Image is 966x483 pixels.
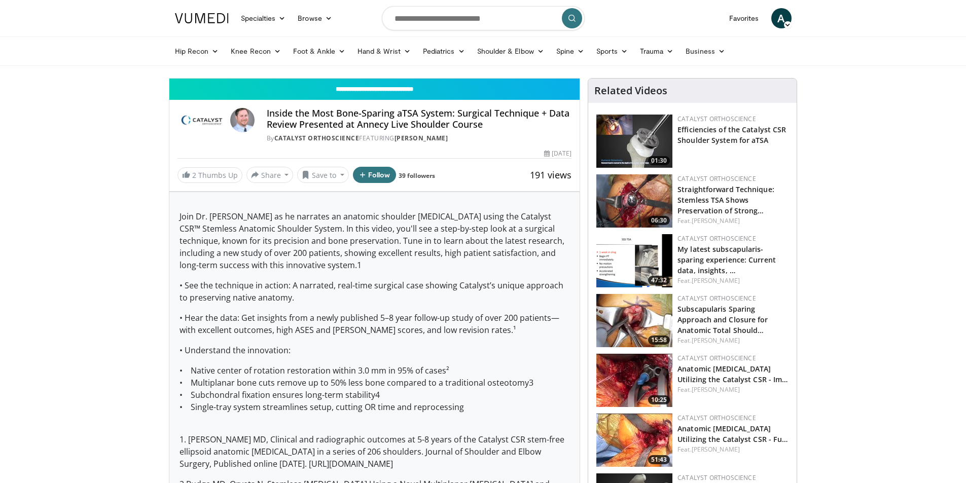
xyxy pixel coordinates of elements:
a: Straightforward Technique: Stemless TSA Shows Preservation of Strong… [677,184,774,215]
a: Catalyst OrthoScience [677,234,756,243]
a: Hand & Wrist [351,41,417,61]
a: Catalyst OrthoScience [677,294,756,303]
a: Favorites [723,8,765,28]
a: Knee Recon [225,41,287,61]
span: 06:30 [648,216,670,225]
div: Feat. [677,216,789,226]
img: 80373a9b-554e-45fa-8df5-19b638f02d60.png.150x105_q85_crop-smart_upscale.png [596,234,672,287]
a: Catalyst OrthoScience [677,115,756,123]
a: Spine [550,41,590,61]
a: Trauma [634,41,680,61]
a: A [771,8,792,28]
button: Follow [353,167,397,183]
a: 06:30 [596,174,672,228]
h4: Related Videos [594,85,667,97]
a: Hip Recon [169,41,225,61]
a: Catalyst OrthoScience [677,414,756,422]
p: • Hear the data: Get insights from a newly published 5–8 year follow-up study of over 200 patient... [180,312,570,336]
img: VuMedi Logo [175,13,229,23]
a: Browse [292,8,338,28]
img: fb133cba-ae71-4125-a373-0117bb5c96eb.150x105_q85_crop-smart_upscale.jpg [596,115,672,168]
img: 8aa19c27-61da-4dd4-8906-dc8762cfa665.150x105_q85_crop-smart_upscale.jpg [596,414,672,467]
a: Catalyst OrthoScience [274,134,360,142]
a: Pediatrics [417,41,471,61]
span: 15:58 [648,336,670,345]
a: [PERSON_NAME] [692,276,740,285]
a: 01:30 [596,115,672,168]
a: 2 Thumbs Up [177,167,242,183]
a: Subscapularis Sparing Approach and Closure for Anatomic Total Should… [677,304,768,335]
a: 39 followers [399,171,435,180]
div: Feat. [677,336,789,345]
span: 01:30 [648,156,670,165]
a: Specialties [235,8,292,28]
span: 191 views [530,169,571,181]
a: Anatomic [MEDICAL_DATA] Utilizing the Catalyst CSR - Im… [677,364,788,384]
span: 51:43 [648,455,670,464]
a: Sports [590,41,634,61]
div: Feat. [677,445,789,454]
span: 47:32 [648,276,670,285]
a: [PERSON_NAME] [395,134,448,142]
a: Anatomic [MEDICAL_DATA] Utilizing the Catalyst CSR - Fu… [677,424,788,444]
a: [PERSON_NAME] [692,336,740,345]
input: Search topics, interventions [382,6,585,30]
a: Catalyst OrthoScience [677,473,756,482]
div: [DATE] [544,149,571,158]
p: • Understand the innovation: [180,344,570,356]
a: [PERSON_NAME] [692,445,740,454]
a: 47:32 [596,234,672,287]
a: 51:43 [596,414,672,467]
p: 1. [PERSON_NAME] MD, Clinical and radiographic outcomes at 5-8 years of the Catalyst CSR stem-fre... [180,421,570,470]
button: Save to [297,167,349,183]
span: 10:25 [648,395,670,404]
img: Catalyst OrthoScience [177,108,226,132]
p: • See the technique in action: A narrated, real-time surgical case showing Catalyst’s unique appr... [180,279,570,304]
a: 15:58 [596,294,672,347]
a: Business [679,41,731,61]
div: Feat. [677,276,789,285]
a: Foot & Ankle [287,41,351,61]
a: Shoulder & Elbow [471,41,550,61]
a: 10:25 [596,354,672,407]
img: aa7eca85-88b8-4ced-9dae-f514ea8abfb1.150x105_q85_crop-smart_upscale.jpg [596,354,672,407]
a: Catalyst OrthoScience [677,354,756,362]
a: [PERSON_NAME] [692,385,740,394]
img: Avatar [230,108,255,132]
a: My latest subscapularis-sparing experience: Current data, insights, … [677,244,776,275]
p: Join Dr. [PERSON_NAME] as he narrates an anatomic shoulder [MEDICAL_DATA] using the Catalyst CSR™... [180,210,570,271]
div: Feat. [677,385,789,394]
p: • Native center of rotation restoration within 3.0 mm in 95% of cases² • Multiplanar bone cuts re... [180,364,570,413]
div: By FEATURING [267,134,572,143]
h4: Inside the Most Bone-Sparing aTSA System: Surgical Technique + Data Review Presented at Annecy Li... [267,108,572,130]
img: a86a4350-9e36-4b87-ae7e-92b128bbfe68.150x105_q85_crop-smart_upscale.jpg [596,294,672,347]
a: [PERSON_NAME] [692,216,740,225]
span: 2 [192,170,196,180]
a: Catalyst OrthoScience [677,174,756,183]
a: Efficiencies of the Catalyst CSR Shoulder System for aTSA [677,125,786,145]
button: Share [246,167,294,183]
img: 9da787ca-2dfb-43c1-a0a8-351c907486d2.png.150x105_q85_crop-smart_upscale.png [596,174,672,228]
